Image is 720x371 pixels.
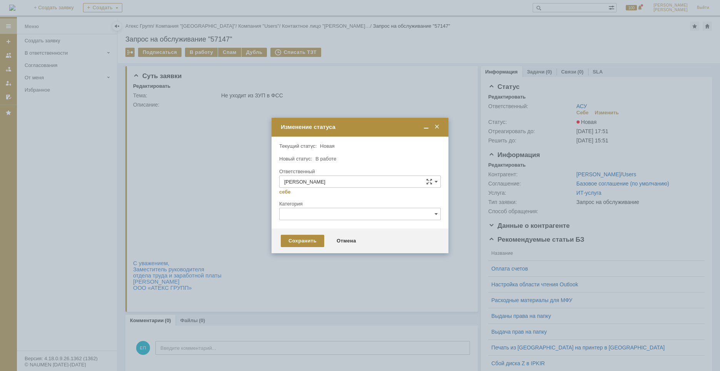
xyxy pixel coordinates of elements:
span: В работе [315,156,336,162]
label: Новый статус: [279,156,312,162]
span: Сложная форма [426,179,432,185]
label: Текущий статус: [279,143,317,149]
div: Ответственный [279,169,439,174]
div: Категория [279,201,439,206]
a: себе [279,189,291,195]
span: Свернуть (Ctrl + M) [422,124,430,130]
div: Изменение статуса [281,124,441,130]
span: Закрыть [433,124,441,130]
span: Новая [320,143,335,149]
